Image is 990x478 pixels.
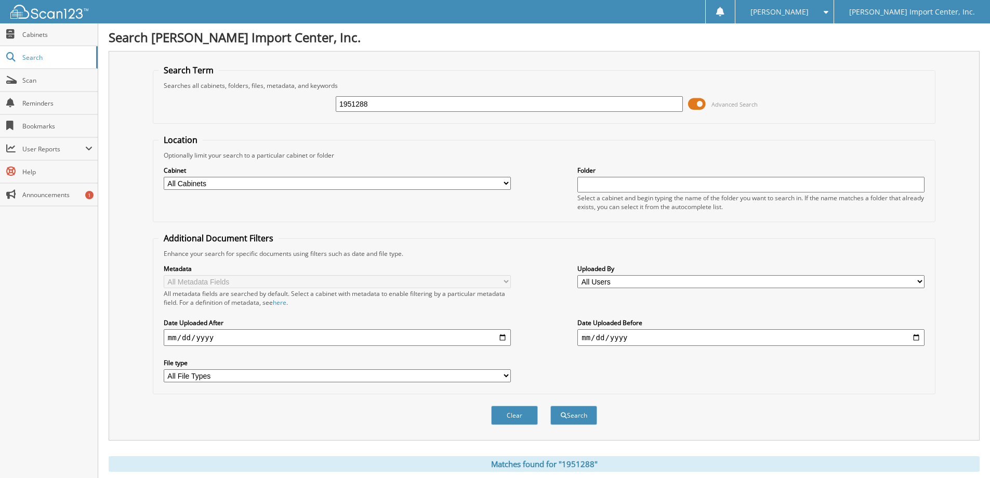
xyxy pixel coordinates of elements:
[577,166,925,175] label: Folder
[164,166,511,175] label: Cabinet
[159,81,930,90] div: Searches all cabinets, folders, files, metadata, and keywords
[22,53,91,62] span: Search
[159,232,279,244] legend: Additional Document Filters
[22,167,93,176] span: Help
[577,318,925,327] label: Date Uploaded Before
[22,190,93,199] span: Announcements
[159,249,930,258] div: Enhance your search for specific documents using filters such as date and file type.
[273,298,286,307] a: here
[750,9,809,15] span: [PERSON_NAME]
[577,329,925,346] input: end
[22,122,93,131] span: Bookmarks
[159,151,930,160] div: Optionally limit your search to a particular cabinet or folder
[22,145,85,153] span: User Reports
[491,406,538,425] button: Clear
[22,30,93,39] span: Cabinets
[849,9,975,15] span: [PERSON_NAME] Import Center, Inc.
[164,264,511,273] label: Metadata
[164,289,511,307] div: All metadata fields are searched by default. Select a cabinet with metadata to enable filtering b...
[164,358,511,367] label: File type
[577,264,925,273] label: Uploaded By
[109,456,980,472] div: Matches found for "1951288"
[22,76,93,85] span: Scan
[109,29,980,46] h1: Search [PERSON_NAME] Import Center, Inc.
[550,406,597,425] button: Search
[85,191,94,199] div: 1
[159,64,219,76] legend: Search Term
[22,99,93,108] span: Reminders
[164,318,511,327] label: Date Uploaded After
[159,134,203,146] legend: Location
[10,5,88,19] img: scan123-logo-white.svg
[164,329,511,346] input: start
[577,193,925,211] div: Select a cabinet and begin typing the name of the folder you want to search in. If the name match...
[711,100,758,108] span: Advanced Search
